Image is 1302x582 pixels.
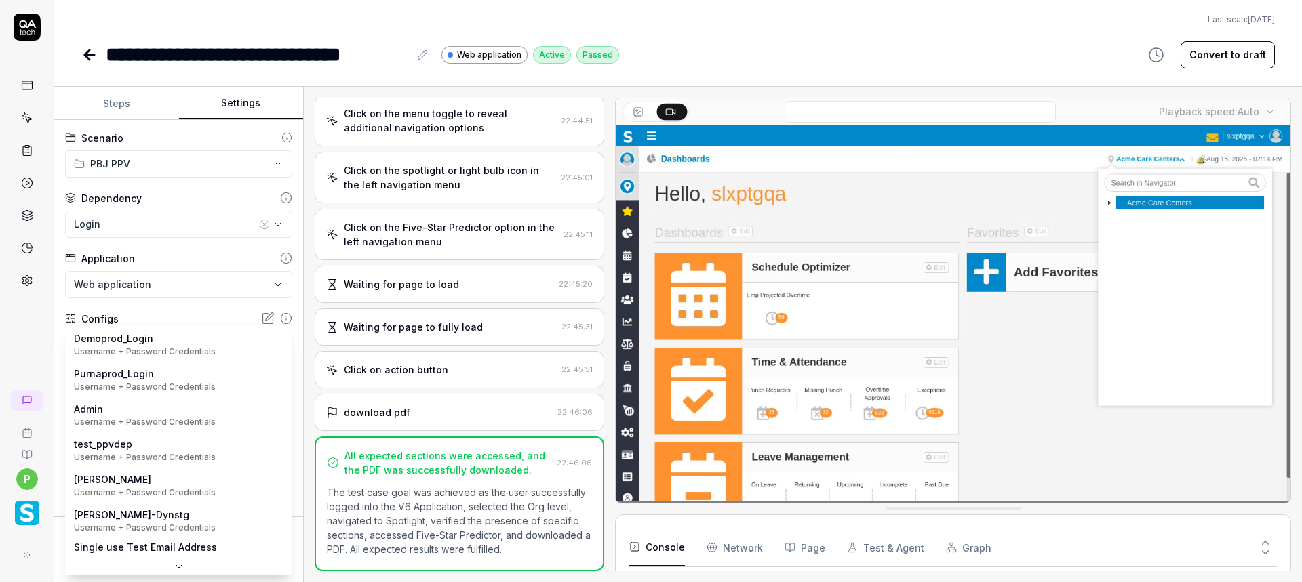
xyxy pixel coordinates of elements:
[74,331,216,358] div: Demoprod_Login
[74,416,216,428] div: Username + Password Credentials
[74,472,216,499] div: [PERSON_NAME]
[74,367,216,393] div: Purnaprod_Login
[74,557,199,571] div: Email for Magic Link Login
[74,402,216,428] div: Admin
[74,540,217,554] div: Single use Test Email Address
[74,381,216,393] div: Username + Password Credentials
[74,522,216,534] div: Username + Password Credentials
[74,346,216,358] div: Username + Password Credentials
[74,437,216,463] div: test_ppvdep
[74,507,216,534] div: [PERSON_NAME]-Dynstg
[74,486,216,499] div: Username + Password Credentials
[74,451,216,463] div: Username + Password Credentials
